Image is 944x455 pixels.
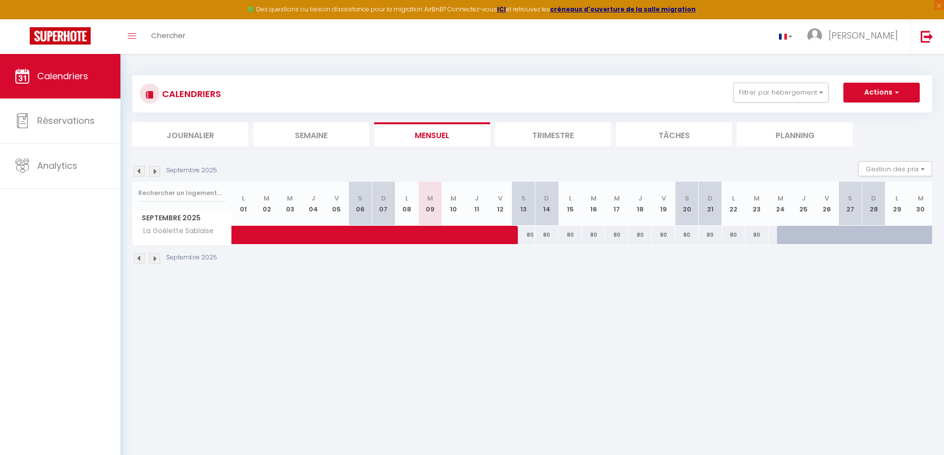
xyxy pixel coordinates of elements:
[838,182,862,226] th: 27
[921,30,933,43] img: logout
[132,122,248,147] li: Journalier
[737,122,853,147] li: Planning
[569,194,572,203] abbr: L
[829,29,898,42] span: [PERSON_NAME]
[886,182,909,226] th: 29
[544,194,549,203] abbr: D
[405,194,408,203] abbr: L
[264,194,270,203] abbr: M
[616,122,732,147] li: Tâches
[497,5,506,13] a: ICI
[489,182,512,226] th: 12
[418,182,442,226] th: 09
[745,226,769,244] div: 80
[732,194,735,203] abbr: L
[591,194,597,203] abbr: M
[558,182,582,226] th: 15
[372,182,395,226] th: 07
[800,19,910,54] a: ... [PERSON_NAME]
[815,182,838,226] th: 26
[802,194,806,203] abbr: J
[825,194,829,203] abbr: V
[777,194,783,203] abbr: M
[558,226,582,244] div: 80
[535,226,558,244] div: 80
[427,194,433,203] abbr: M
[699,182,722,226] th: 21
[37,159,77,172] span: Analytics
[708,194,713,203] abbr: D
[843,83,920,102] button: Actions
[909,182,932,226] th: 30
[550,5,696,13] a: créneaux d'ouverture de la salle migration
[871,194,876,203] abbr: D
[628,226,652,244] div: 80
[918,194,924,203] abbr: M
[395,182,418,226] th: 08
[638,194,642,203] abbr: J
[605,182,628,226] th: 17
[37,114,95,127] span: Réservations
[166,166,217,175] p: Septembre 2025
[605,226,628,244] div: 80
[722,226,745,244] div: 80
[442,182,465,226] th: 10
[769,182,792,226] th: 24
[495,122,611,147] li: Trimestre
[733,83,829,102] button: Filtrer par hébergement
[133,211,231,225] span: Septembre 2025
[722,182,745,226] th: 22
[652,182,675,226] th: 19
[134,226,216,237] span: La Goélette Sablaise
[325,182,348,226] th: 05
[895,194,898,203] abbr: L
[302,182,325,226] th: 04
[287,194,293,203] abbr: M
[614,194,620,203] abbr: M
[498,194,502,203] abbr: V
[628,182,652,226] th: 18
[242,194,245,203] abbr: L
[160,83,221,105] h3: CALENDRIERS
[311,194,315,203] abbr: J
[37,70,88,82] span: Calendriers
[358,194,362,203] abbr: S
[144,19,193,54] a: Chercher
[675,226,699,244] div: 80
[685,194,689,203] abbr: S
[232,182,255,226] th: 01
[475,194,479,203] abbr: J
[754,194,760,203] abbr: M
[381,194,386,203] abbr: D
[8,4,38,34] button: Ouvrir le widget de chat LiveChat
[512,182,535,226] th: 13
[858,161,932,176] button: Gestion des prix
[862,182,885,226] th: 28
[450,194,456,203] abbr: M
[521,194,526,203] abbr: S
[792,182,815,226] th: 25
[374,122,490,147] li: Mensuel
[30,27,91,45] img: Super Booking
[348,182,372,226] th: 06
[675,182,699,226] th: 20
[166,253,217,262] p: Septembre 2025
[278,182,302,226] th: 03
[138,184,226,202] input: Rechercher un logement...
[535,182,558,226] th: 14
[745,182,769,226] th: 23
[334,194,339,203] abbr: V
[582,226,605,244] div: 80
[582,182,605,226] th: 16
[253,122,369,147] li: Semaine
[512,226,535,244] div: 80
[465,182,489,226] th: 11
[151,30,185,41] span: Chercher
[255,182,278,226] th: 02
[807,28,822,43] img: ...
[848,194,852,203] abbr: S
[652,226,675,244] div: 80
[699,226,722,244] div: 80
